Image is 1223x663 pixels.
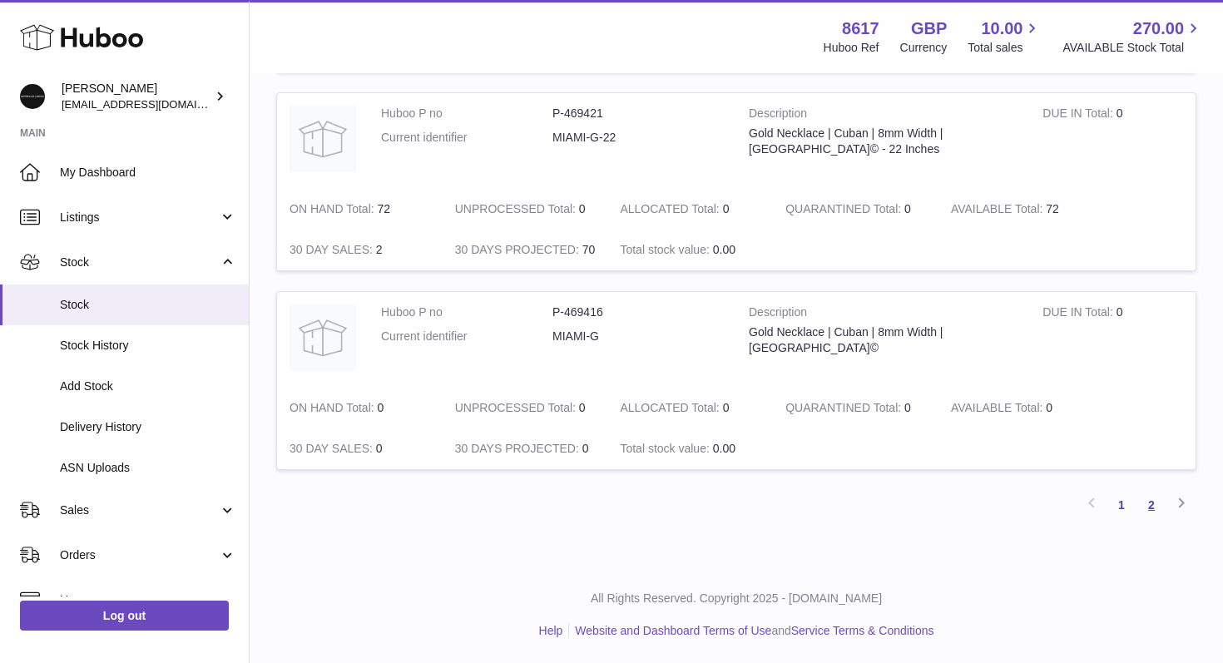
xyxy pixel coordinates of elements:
[904,401,911,414] span: 0
[60,419,236,435] span: Delivery History
[60,460,236,476] span: ASN Uploads
[290,442,376,459] strong: 30 DAY SALES
[381,329,552,344] dt: Current identifier
[381,106,552,121] dt: Huboo P no
[1042,305,1116,323] strong: DUE IN Total
[60,255,219,270] span: Stock
[951,202,1046,220] strong: AVAILABLE Total
[842,17,879,40] strong: 8617
[749,304,1018,324] strong: Description
[60,297,236,313] span: Stock
[455,401,579,418] strong: UNPROCESSED Total
[455,202,579,220] strong: UNPROCESSED Total
[277,230,443,270] td: 2
[569,623,933,639] li: and
[911,17,947,40] strong: GBP
[749,324,1018,356] div: Gold Necklace | Cuban | 8mm Width | [GEOGRAPHIC_DATA]©
[1107,490,1136,520] a: 1
[290,243,376,260] strong: 30 DAY SALES
[60,379,236,394] span: Add Stock
[60,592,236,608] span: Usage
[981,17,1022,40] span: 10.00
[620,202,722,220] strong: ALLOCATED Total
[1133,17,1184,40] span: 270.00
[900,40,948,56] div: Currency
[60,338,236,354] span: Stock History
[1062,40,1203,56] span: AVAILABLE Stock Total
[443,428,608,469] td: 0
[20,84,45,109] img: hello@alfredco.com
[455,442,582,459] strong: 30 DAYS PROJECTED
[785,202,904,220] strong: QUARANTINED Total
[824,40,879,56] div: Huboo Ref
[62,81,211,112] div: [PERSON_NAME]
[443,388,608,428] td: 0
[263,591,1210,606] p: All Rights Reserved. Copyright 2025 - [DOMAIN_NAME]
[938,189,1104,230] td: 72
[1062,17,1203,56] a: 270.00 AVAILABLE Stock Total
[968,40,1042,56] span: Total sales
[968,17,1042,56] a: 10.00 Total sales
[1042,106,1116,124] strong: DUE IN Total
[60,502,219,518] span: Sales
[20,601,229,631] a: Log out
[60,210,219,225] span: Listings
[620,442,712,459] strong: Total stock value
[575,624,771,637] a: Website and Dashboard Terms of Use
[713,243,735,256] span: 0.00
[1030,292,1196,388] td: 0
[607,388,773,428] td: 0
[381,130,552,146] dt: Current identifier
[749,106,1018,126] strong: Description
[904,202,911,215] span: 0
[290,202,378,220] strong: ON HAND Total
[552,304,724,320] dd: P-469416
[60,165,236,181] span: My Dashboard
[443,189,608,230] td: 0
[455,243,582,260] strong: 30 DAYS PROJECTED
[785,401,904,418] strong: QUARANTINED Total
[749,126,1018,157] div: Gold Necklace | Cuban | 8mm Width | [GEOGRAPHIC_DATA]© - 22 Inches
[1030,93,1196,189] td: 0
[290,401,378,418] strong: ON HAND Total
[938,388,1104,428] td: 0
[290,106,356,172] img: product image
[277,428,443,469] td: 0
[713,442,735,455] span: 0.00
[620,401,722,418] strong: ALLOCATED Total
[60,547,219,563] span: Orders
[552,106,724,121] dd: P-469421
[443,230,608,270] td: 70
[277,189,443,230] td: 72
[607,189,773,230] td: 0
[1136,490,1166,520] a: 2
[552,329,724,344] dd: MIAMI-G
[951,401,1046,418] strong: AVAILABLE Total
[791,624,934,637] a: Service Terms & Conditions
[381,304,552,320] dt: Huboo P no
[277,388,443,428] td: 0
[620,243,712,260] strong: Total stock value
[552,130,724,146] dd: MIAMI-G-22
[62,97,245,111] span: [EMAIL_ADDRESS][DOMAIN_NAME]
[290,304,356,371] img: product image
[539,624,563,637] a: Help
